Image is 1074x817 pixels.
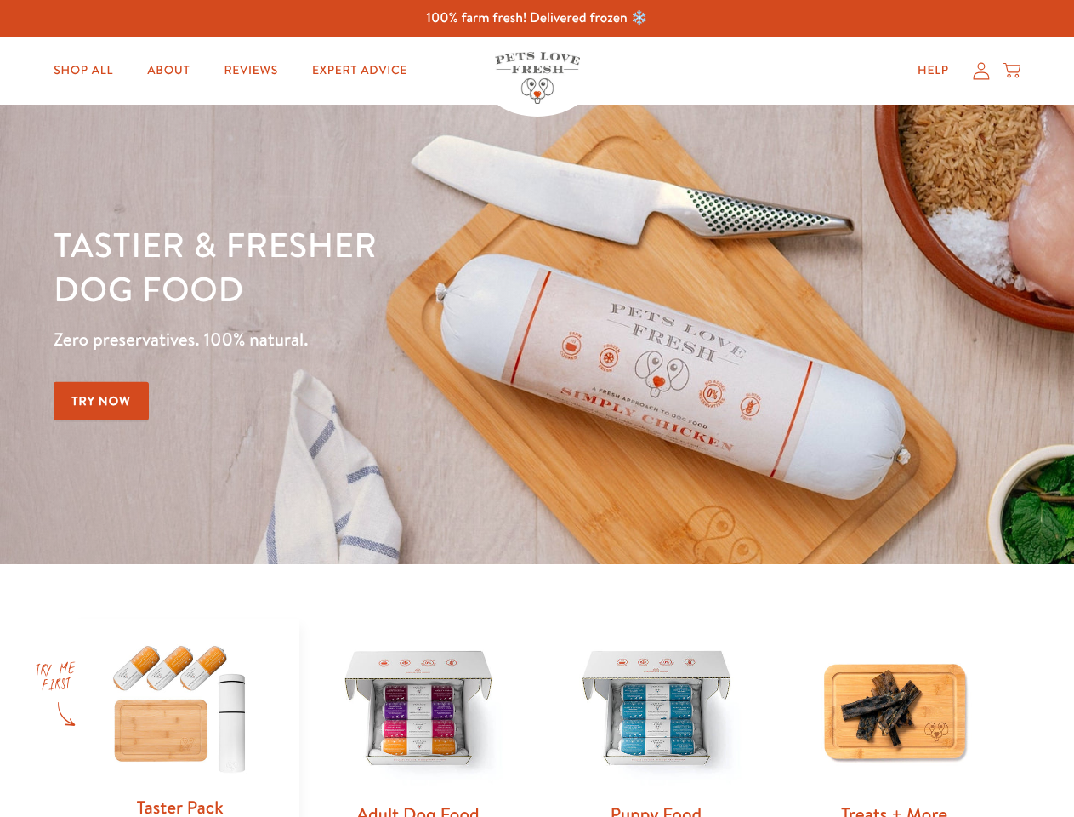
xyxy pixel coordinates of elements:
h1: Tastier & fresher dog food [54,222,698,311]
img: Pets Love Fresh [495,52,580,104]
a: Reviews [210,54,291,88]
a: Help [904,54,963,88]
a: Expert Advice [298,54,421,88]
a: Try Now [54,382,149,420]
a: Shop All [40,54,127,88]
a: About [134,54,203,88]
p: Zero preservatives. 100% natural. [54,324,698,355]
